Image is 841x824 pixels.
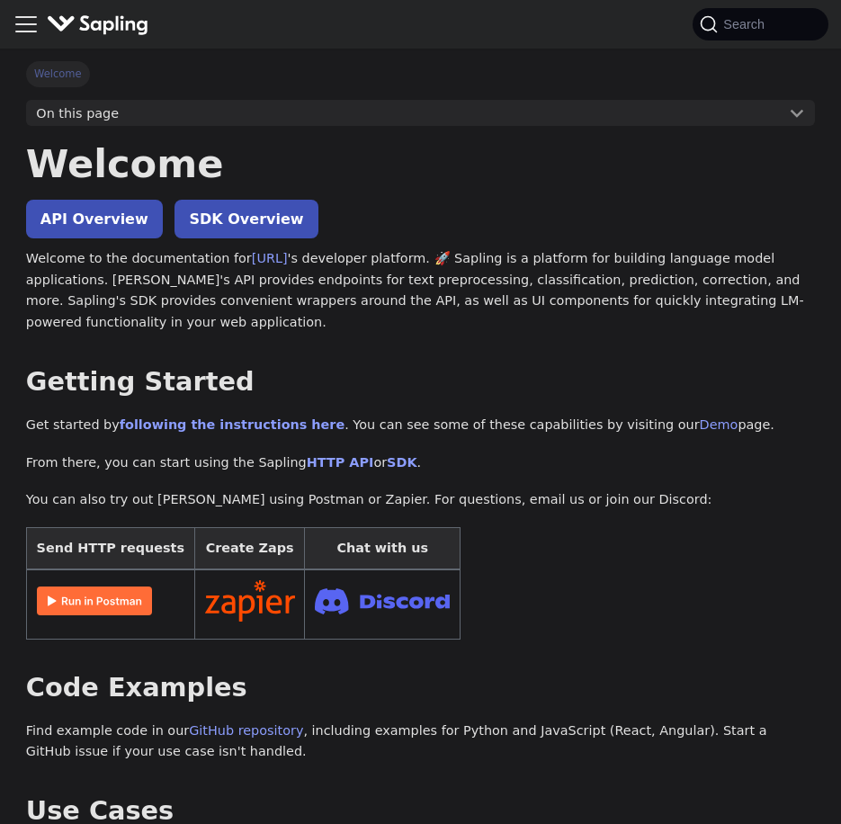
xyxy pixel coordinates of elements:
a: SDK Overview [174,200,318,238]
a: HTTP API [307,455,374,470]
a: GitHub repository [189,723,303,738]
a: Sapling.aiSapling.ai [47,12,156,38]
span: Welcome [26,61,90,86]
p: Find example code in our , including examples for Python and JavaScript (React, Angular). Start a... [26,721,815,764]
button: Toggle navigation bar [13,11,40,38]
a: following the instructions here [120,417,344,432]
a: API Overview [26,200,163,238]
a: Demo [700,417,738,432]
span: Search [718,17,775,31]
img: Sapling.ai [47,12,149,38]
button: On this page [26,100,815,127]
p: Welcome to the documentation for 's developer platform. 🚀 Sapling is a platform for building lang... [26,248,815,334]
button: Search (Command+K) [693,8,828,40]
th: Chat with us [305,528,461,570]
th: Send HTTP requests [26,528,194,570]
nav: Breadcrumbs [26,61,815,86]
a: SDK [387,455,416,470]
img: Connect in Zapier [205,580,295,622]
h2: Code Examples [26,672,815,704]
h1: Welcome [26,139,815,188]
th: Create Zaps [194,528,305,570]
p: Get started by . You can see some of these capabilities by visiting our page. [26,415,815,436]
img: Run in Postman [37,587,152,615]
p: You can also try out [PERSON_NAME] using Postman or Zapier. For questions, email us or join our D... [26,489,815,511]
a: [URL] [252,251,288,265]
img: Join Discord [315,583,450,620]
p: From there, you can start using the Sapling or . [26,452,815,474]
h2: Getting Started [26,366,815,399]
